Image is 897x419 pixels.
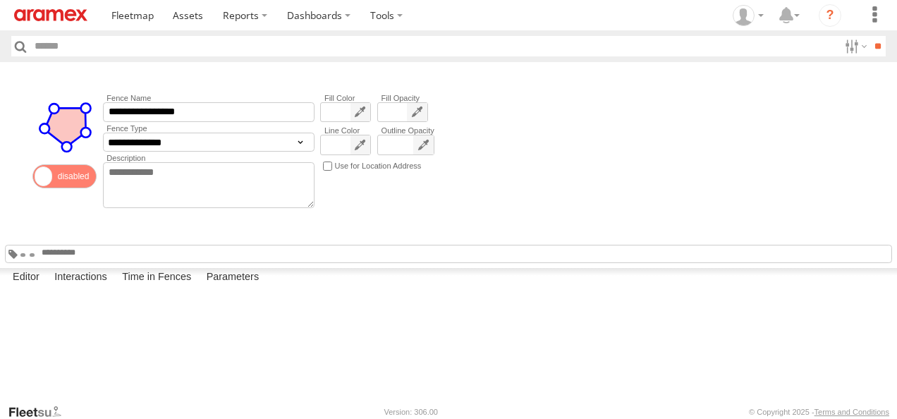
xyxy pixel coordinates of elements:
span: Standard Tag [30,253,35,256]
label: Line Color [320,126,371,135]
label: Fill Color [320,94,371,102]
label: Description [103,154,315,162]
label: Fill Opacity [377,94,428,102]
a: Visit our Website [8,405,73,419]
label: Fence Type [103,124,315,133]
label: Editor [6,268,47,288]
a: Terms and Conditions [814,408,889,416]
div: © Copyright 2025 - [749,408,889,416]
label: Time in Fences [115,268,198,288]
label: Use for Location Address [334,159,421,173]
i: ? [819,4,841,27]
img: aramex-logo.svg [14,9,87,21]
label: Search Filter Options [839,36,869,56]
label: Fence Name [103,94,315,102]
div: Version: 306.00 [384,408,438,416]
label: Parameters [200,268,267,288]
div: Tariq Turkman [728,5,769,26]
label: Outline Opacity [377,126,434,135]
span: Enable/Disable Status [32,164,97,188]
span: Standard Tag [20,253,25,256]
label: Interactions [47,268,114,288]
